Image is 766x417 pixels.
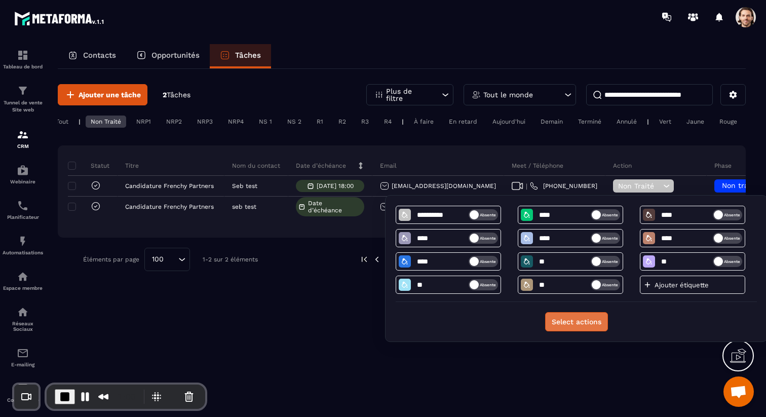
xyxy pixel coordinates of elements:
[17,347,29,359] img: email
[17,129,29,141] img: formation
[3,321,43,332] p: Réseaux Sociaux
[125,162,139,170] p: Titre
[483,91,533,98] p: Tout le monde
[654,116,676,128] div: Vert
[573,116,606,128] div: Terminé
[379,116,397,128] div: R4
[144,248,190,271] div: Search for option
[618,182,661,190] span: Non Traité
[232,203,256,210] p: seb test
[125,182,214,189] p: Candidature Frenchy Partners
[163,90,190,100] p: 2
[203,256,258,263] p: 1-2 sur 2 éléments
[131,116,156,128] div: NRP1
[722,181,757,189] span: Non traité
[3,397,43,403] p: Comptabilité
[467,279,496,290] span: Absente
[714,116,742,128] div: Rouge
[3,42,43,77] a: formationformationTableau de bord
[17,383,29,395] img: accountant
[711,233,740,244] span: Absente
[125,203,214,210] p: Candidature Frenchy Partners
[86,116,126,128] div: Non Traité
[3,375,43,410] a: accountantaccountantComptabilité
[232,182,257,189] p: Seb test
[151,51,200,60] p: Opportunités
[711,209,740,220] span: Absente
[167,254,176,265] input: Search for option
[723,376,754,407] div: Ouvrir le chat
[167,91,190,99] span: Tâches
[70,162,109,170] p: Statut
[254,116,277,128] div: NS 1
[58,44,126,68] a: Contacts
[545,312,608,331] button: Select actions
[3,339,43,375] a: emailemailE-mailing
[333,116,351,128] div: R2
[467,256,496,267] span: Absente
[613,162,632,170] p: Action
[17,164,29,176] img: automations
[655,281,715,289] p: Ajouter étiquette
[402,118,404,125] p: |
[223,116,249,128] div: NRP4
[296,162,346,170] p: Date d’échéance
[3,250,43,255] p: Automatisations
[3,77,43,121] a: formationformationTunnel de vente Site web
[409,116,439,128] div: À faire
[714,162,732,170] p: Phase
[232,162,280,170] p: Nom du contact
[380,162,397,170] p: Email
[3,362,43,367] p: E-mailing
[3,263,43,298] a: automationsautomationsEspace membre
[526,182,527,190] span: |
[681,116,709,128] div: Jaune
[17,49,29,61] img: formation
[51,116,73,128] div: Tout
[3,143,43,149] p: CRM
[467,233,496,244] span: Absente
[308,200,362,214] span: Date d’échéance
[589,209,618,220] span: Absente
[3,214,43,220] p: Planificateur
[17,85,29,97] img: formation
[3,179,43,184] p: Webinaire
[647,118,649,125] p: |
[589,279,618,290] span: Absente
[235,51,261,60] p: Tâches
[3,192,43,228] a: schedulerschedulerPlanificateur
[3,157,43,192] a: automationsautomationsWebinaire
[512,162,563,170] p: Meet / Téléphone
[589,233,618,244] span: Absente
[3,99,43,113] p: Tunnel de vente Site web
[3,285,43,291] p: Espace membre
[386,88,431,102] p: Plus de filtre
[3,121,43,157] a: formationformationCRM
[711,256,740,267] span: Absente
[126,44,210,68] a: Opportunités
[83,256,139,263] p: Éléments par page
[444,116,482,128] div: En retard
[83,51,116,60] p: Contacts
[360,255,369,264] img: prev
[530,182,597,190] a: [PHONE_NUMBER]
[3,64,43,69] p: Tableau de bord
[161,116,187,128] div: NRP2
[148,254,167,265] span: 100
[317,182,354,189] p: [DATE] 18:00
[3,298,43,339] a: social-networksocial-networkRéseaux Sociaux
[210,44,271,68] a: Tâches
[3,228,43,263] a: automationsautomationsAutomatisations
[58,84,147,105] button: Ajouter une tâche
[611,116,642,128] div: Annulé
[282,116,307,128] div: NS 2
[14,9,105,27] img: logo
[487,116,530,128] div: Aujourd'hui
[589,256,618,267] span: Absente
[356,116,374,128] div: R3
[467,209,496,220] span: Absente
[17,271,29,283] img: automations
[192,116,218,128] div: NRP3
[372,255,381,264] img: prev
[79,90,141,100] span: Ajouter une tâche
